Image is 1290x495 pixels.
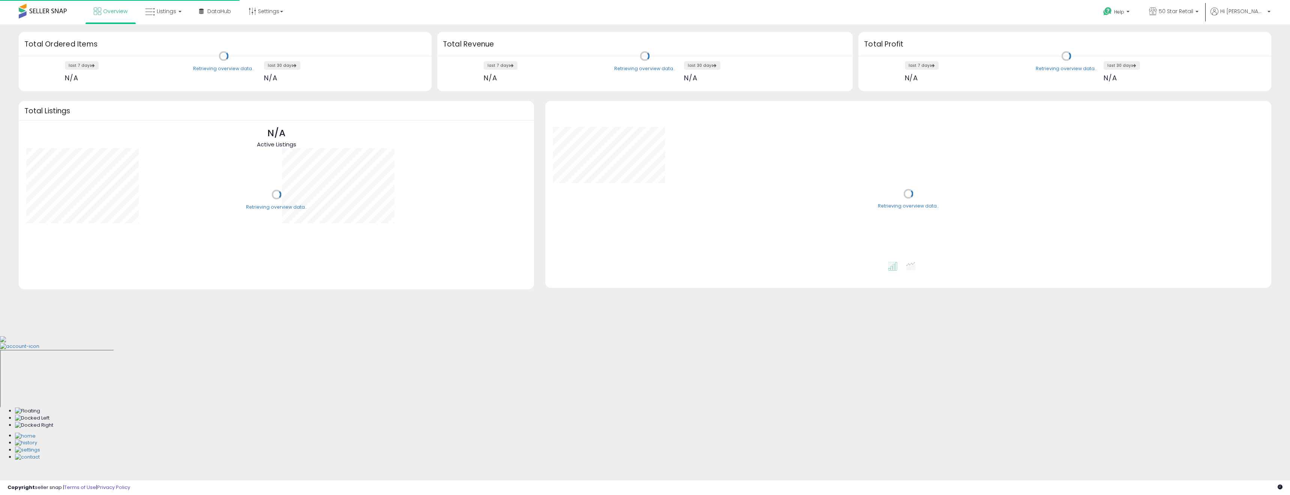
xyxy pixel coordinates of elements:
[614,65,675,72] div: Retrieving overview data..
[207,8,231,15] span: DataHub
[878,203,939,210] div: Retrieving overview data..
[193,65,254,72] div: Retrieving overview data..
[1210,8,1270,24] a: Hi [PERSON_NAME]
[1103,7,1112,16] i: Get Help
[15,439,37,447] img: History
[246,204,307,211] div: Retrieving overview data..
[15,408,40,415] img: Floating
[1036,65,1097,72] div: Retrieving overview data..
[1159,8,1193,15] span: 50 Star Retail
[103,8,127,15] span: Overview
[1114,9,1124,15] span: Help
[15,454,40,461] img: Contact
[15,447,40,454] img: Settings
[1220,8,1265,15] span: Hi [PERSON_NAME]
[15,433,36,440] img: Home
[157,8,176,15] span: Listings
[1097,1,1137,24] a: Help
[15,415,49,422] img: Docked Left
[15,422,53,429] img: Docked Right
